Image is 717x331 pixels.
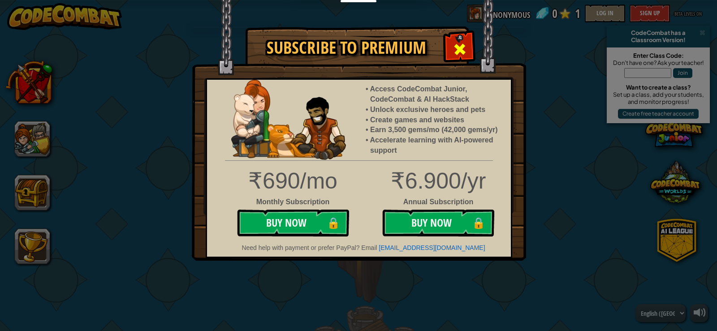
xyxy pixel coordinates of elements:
[231,80,346,160] img: anya-and-nando-pet.webp
[379,244,485,251] a: [EMAIL_ADDRESS][DOMAIN_NAME]
[233,165,352,197] div: ₹690/mo
[200,165,518,197] div: ₹6.900/yr
[233,197,352,207] div: Monthly Subscription
[200,197,518,207] div: Annual Subscription
[370,105,502,115] li: Unlock exclusive heroes and pets
[370,84,502,105] li: Access CodeCombat Junior, CodeCombat & AI HackStack
[237,210,349,236] button: Buy Now🔒
[370,125,502,135] li: Earn 3,500 gems/mo (42,000 gems/yr)
[370,135,502,156] li: Accelerate learning with AI-powered support
[370,115,502,125] li: Create games and websites
[382,210,494,236] button: Buy Now🔒
[255,39,438,57] h1: Subscribe to Premium
[242,244,377,251] span: Need help with payment or prefer PayPal? Email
